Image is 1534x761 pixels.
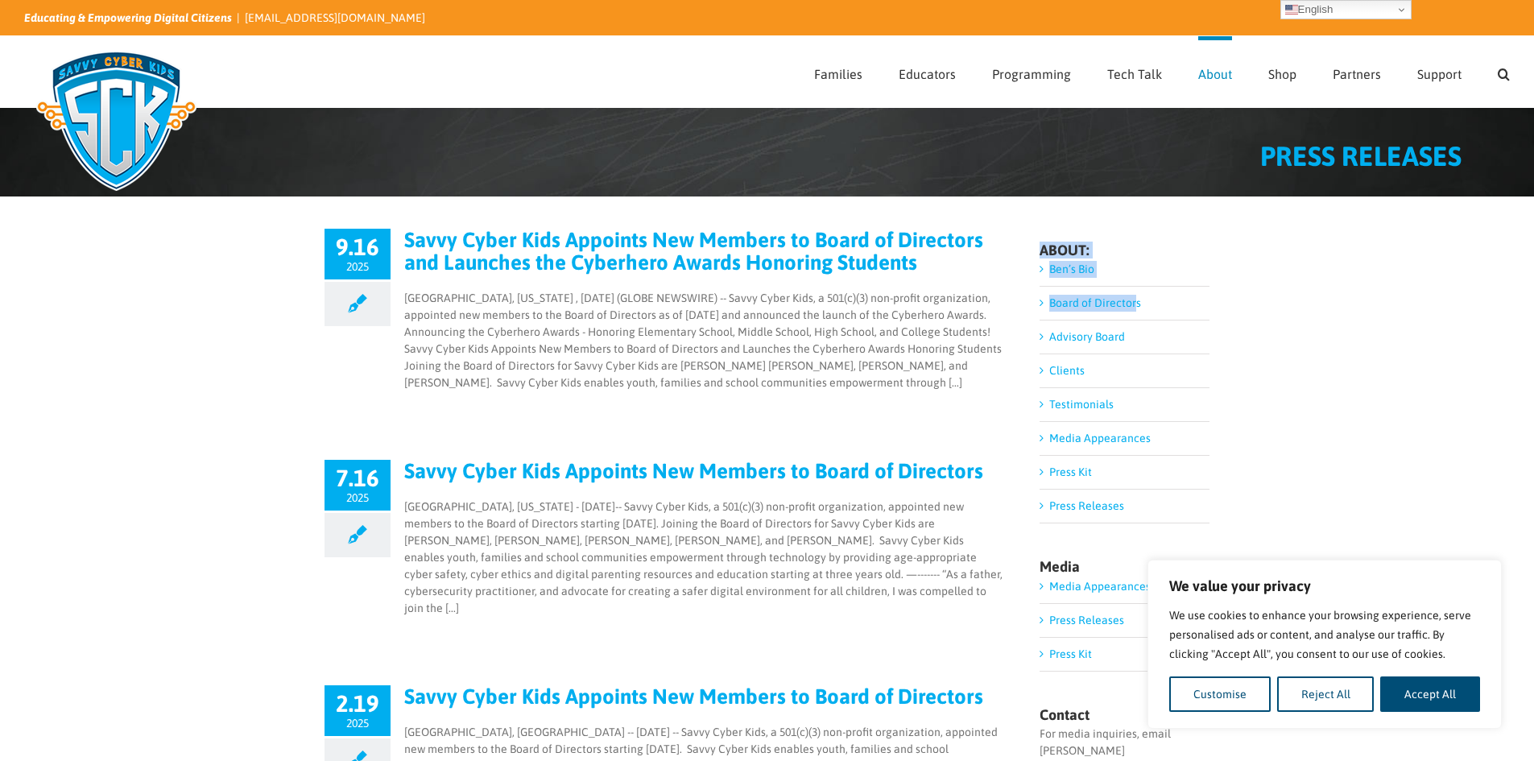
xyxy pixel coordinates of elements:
[1417,68,1462,81] span: Support
[1277,676,1375,712] button: Reject All
[404,498,1005,617] p: [GEOGRAPHIC_DATA], [US_STATE] - [DATE]-- Savvy Cyber Kids, a 501(c)(3) non-profit organization, a...
[1040,708,1209,722] h4: Contact
[1049,614,1124,627] a: Press Releases
[404,459,983,483] a: Savvy Cyber Kids Appoints New Members to Board of Directors
[1049,263,1094,275] a: Ben’s Bio
[404,228,983,275] a: Savvy Cyber Kids Appoints New Members to Board of Directors and Launches the Cyberhero Awards Hon...
[1049,398,1114,411] a: Testimonials
[1049,499,1124,512] a: Press Releases
[404,290,1005,391] p: [GEOGRAPHIC_DATA], [US_STATE] , [DATE] (GLOBE NEWSWIRE) -- Savvy Cyber Kids, a 501(c)(3) non-prof...
[1040,243,1209,258] h4: ABOUT:
[1049,465,1092,478] a: Press Kit
[899,68,956,81] span: Educators
[1417,36,1462,107] a: Support
[1198,68,1232,81] span: About
[1498,36,1510,107] a: Search
[1040,560,1209,574] h4: Media
[325,235,391,258] span: 9.16
[814,68,862,81] span: Families
[1049,330,1125,343] a: Advisory Board
[24,40,209,201] img: Savvy Cyber Kids Logo
[899,36,956,107] a: Educators
[1107,68,1162,81] span: Tech Talk
[1285,3,1298,16] img: en
[1107,36,1162,107] a: Tech Talk
[1049,647,1092,660] a: Press Kit
[992,68,1071,81] span: Programming
[1380,676,1480,712] button: Accept All
[814,36,1510,107] nav: Main Menu
[1198,36,1232,107] a: About
[346,260,369,273] span: 2025
[1268,36,1296,107] a: Shop
[992,36,1071,107] a: Programming
[1049,580,1151,593] a: Media Appearances
[1049,296,1141,309] a: Board of Directors
[1169,606,1480,664] p: We use cookies to enhance your browsing experience, serve personalised ads or content, and analys...
[346,491,369,504] span: 2025
[404,684,983,709] a: Savvy Cyber Kids Appoints New Members to Board of Directors
[1049,364,1085,377] a: Clients
[24,11,232,24] i: Educating & Empowering Digital Citizens
[1260,140,1462,172] span: PRESS RELEASES
[1169,577,1480,596] p: We value your privacy
[245,11,425,24] a: [EMAIL_ADDRESS][DOMAIN_NAME]
[1169,676,1271,712] button: Customise
[325,466,391,490] span: 7.16
[1333,68,1381,81] span: Partners
[1333,36,1381,107] a: Partners
[325,692,391,715] span: 2.19
[346,717,369,730] span: 2025
[1268,68,1296,81] span: Shop
[814,36,862,107] a: Families
[1049,432,1151,445] a: Media Appearances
